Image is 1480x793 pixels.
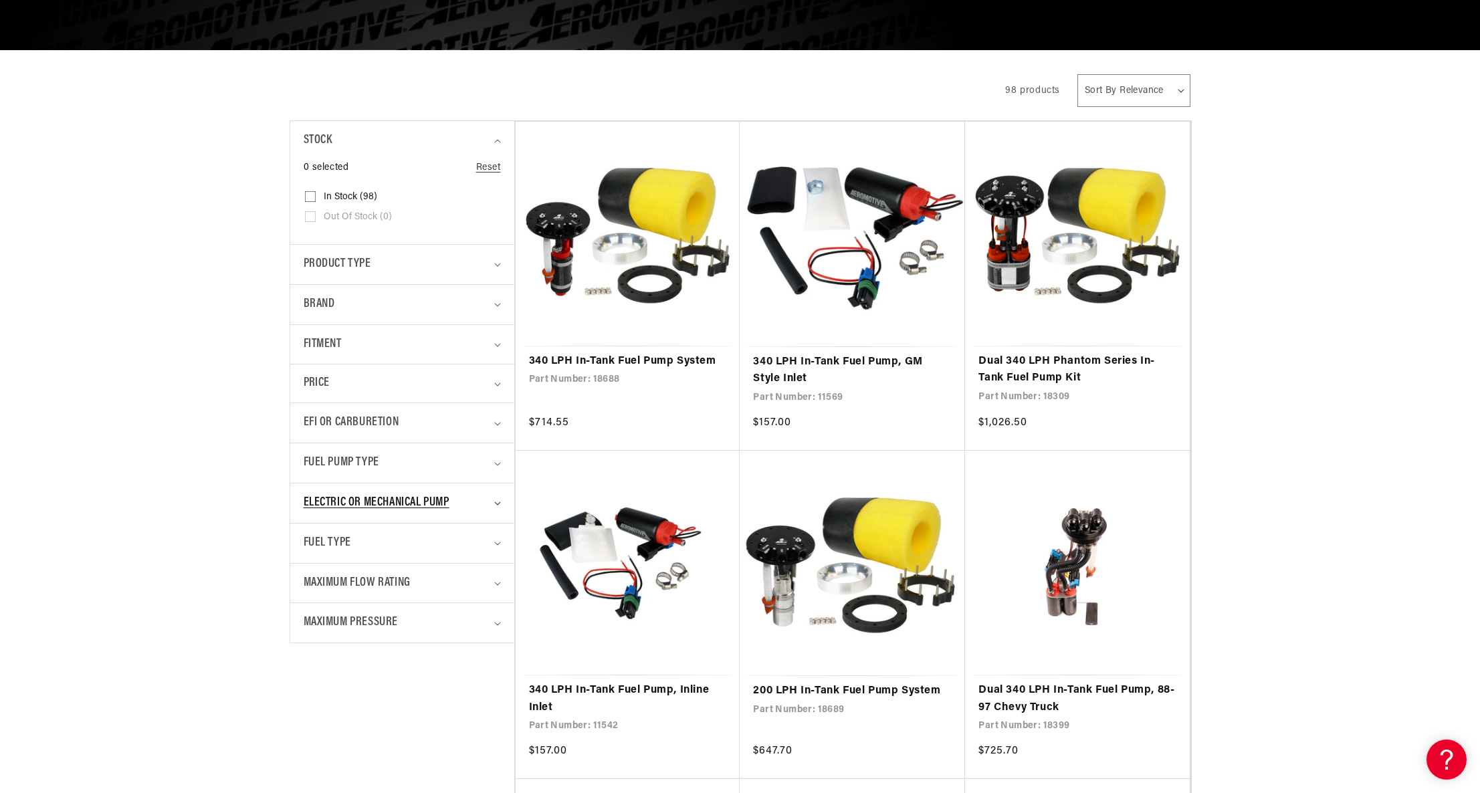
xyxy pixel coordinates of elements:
[304,574,411,593] span: Maximum Flow Rating
[304,493,449,513] span: Electric or Mechanical Pump
[529,353,727,370] a: 340 LPH In-Tank Fuel Pump System
[753,354,952,388] a: 340 LPH In-Tank Fuel Pump, GM Style Inlet
[304,295,335,314] span: Brand
[304,413,399,433] span: EFI or Carburetion
[304,443,501,483] summary: Fuel Pump Type (0 selected)
[304,364,501,403] summary: Price
[476,160,501,175] a: Reset
[304,255,371,274] span: Product type
[304,245,501,284] summary: Product type (0 selected)
[304,483,501,523] summary: Electric or Mechanical Pump (0 selected)
[304,534,351,553] span: Fuel Type
[978,682,1176,716] a: Dual 340 LPH In-Tank Fuel Pump, 88-97 Chevy Truck
[304,285,501,324] summary: Brand (0 selected)
[304,524,501,563] summary: Fuel Type (0 selected)
[1005,86,1060,96] span: 98 products
[304,613,399,633] span: Maximum Pressure
[304,453,379,473] span: Fuel Pump Type
[304,374,330,392] span: Price
[324,191,377,203] span: In stock (98)
[304,160,349,175] span: 0 selected
[304,131,332,150] span: Stock
[529,682,727,716] a: 340 LPH In-Tank Fuel Pump, Inline Inlet
[753,683,952,700] a: 200 LPH In-Tank Fuel Pump System
[304,325,501,364] summary: Fitment (0 selected)
[304,403,501,443] summary: EFI or Carburetion (0 selected)
[304,564,501,603] summary: Maximum Flow Rating (0 selected)
[304,335,342,354] span: Fitment
[304,603,501,643] summary: Maximum Pressure (0 selected)
[304,121,501,160] summary: Stock (0 selected)
[324,211,392,223] span: Out of stock (0)
[978,353,1176,387] a: Dual 340 LPH Phantom Series In-Tank Fuel Pump Kit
